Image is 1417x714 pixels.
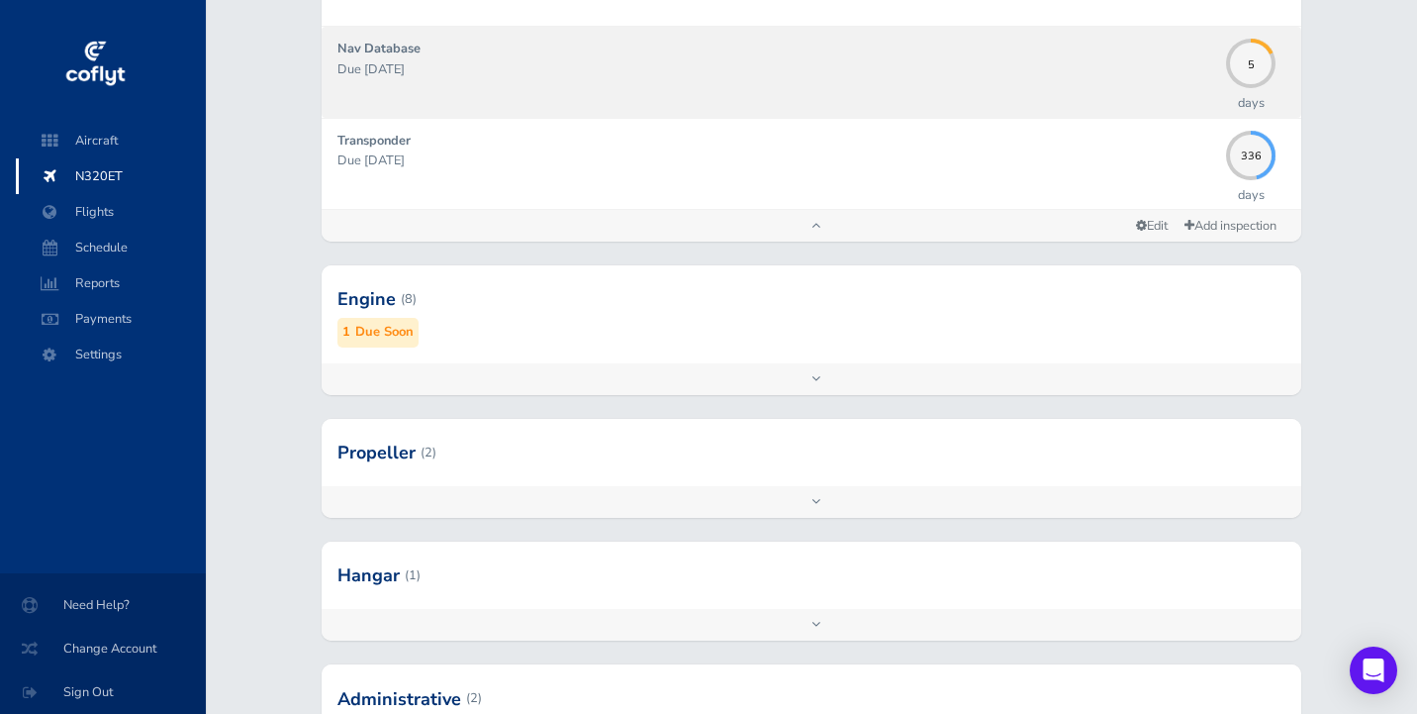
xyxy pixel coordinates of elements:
[1238,93,1265,113] p: days
[24,631,182,666] span: Change Account
[337,132,411,150] strong: Transponder
[1128,213,1176,240] a: Edit
[24,587,182,623] span: Need Help?
[36,230,186,265] span: Schedule
[1176,212,1285,241] a: Add inspection
[36,123,186,158] span: Aircraft
[337,151,1216,170] p: Due [DATE]
[24,674,182,710] span: Sign Out
[1226,148,1275,158] span: 336
[1136,217,1168,235] span: Edit
[1238,185,1265,205] p: days
[36,265,186,301] span: Reports
[322,27,1301,117] a: Nav Database Due [DATE] 5days
[355,322,414,343] small: Due Soon
[337,40,421,57] strong: Nav Database
[36,194,186,230] span: Flights
[1226,55,1275,66] span: 5
[337,59,1216,79] p: Due [DATE]
[62,35,128,94] img: coflyt logo
[36,158,186,194] span: N320ET
[322,119,1301,209] a: Transponder Due [DATE] 336days
[36,337,186,372] span: Settings
[36,301,186,337] span: Payments
[1350,647,1397,694] div: Open Intercom Messenger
